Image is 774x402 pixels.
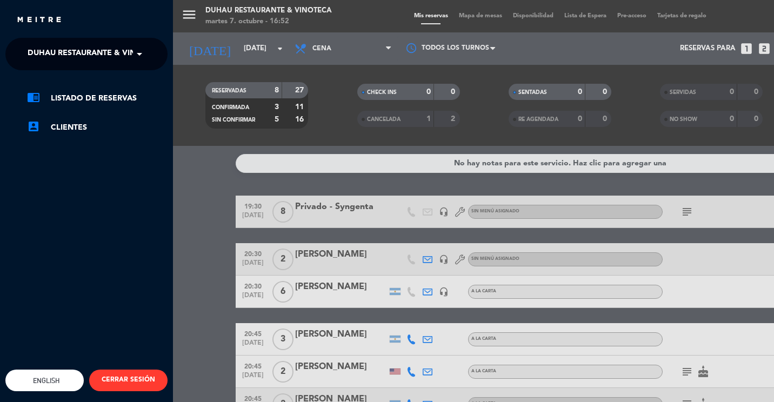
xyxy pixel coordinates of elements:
[27,121,168,134] a: account_boxClientes
[27,120,40,133] i: account_box
[27,91,40,104] i: chrome_reader_mode
[27,92,168,105] a: chrome_reader_modeListado de Reservas
[30,377,59,385] span: English
[16,16,62,24] img: MEITRE
[89,370,168,391] button: CERRAR SESIÓN
[28,43,162,65] span: Duhau Restaurante & Vinoteca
